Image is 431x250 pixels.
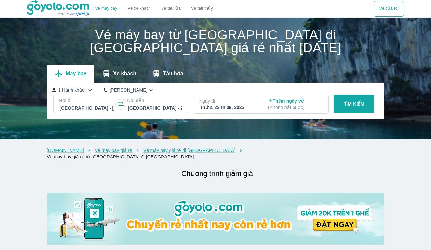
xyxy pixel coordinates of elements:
h1: Vé máy bay từ [GEOGRAPHIC_DATA] đi [GEOGRAPHIC_DATA] giá rẻ nhất [DATE] [47,28,384,54]
div: choose transportation mode [90,1,218,17]
p: Nơi đi [59,97,114,104]
p: Máy bay [66,70,86,77]
h2: Chương trình giảm giá [50,168,384,180]
button: TÌM KIẾM [334,95,374,113]
p: Xe khách [113,70,136,77]
div: choose transportation mode [374,1,404,17]
div: transportation tabs [47,65,191,83]
nav: breadcrumb [47,147,384,160]
p: 1 Hành khách [58,87,87,93]
a: Vé máy bay giá rẻ đi [GEOGRAPHIC_DATA] [143,148,235,153]
p: [PERSON_NAME] [110,87,148,93]
a: Vé máy bay giá rẻ từ [GEOGRAPHIC_DATA] đi [GEOGRAPHIC_DATA] [47,154,194,159]
a: Vé máy bay giá rẻ [95,148,132,153]
button: 1 Hành khách [52,87,94,94]
p: Ngày đi [199,98,255,104]
p: Thêm ngày về [268,98,322,111]
div: Thứ 2, 22 th 09, 2025 [200,104,254,111]
button: Vé của tôi [374,1,404,17]
a: [DOMAIN_NAME] [47,148,84,153]
button: [PERSON_NAME] [104,87,154,94]
p: ( Không bắt buộc ) [268,104,322,111]
p: Tàu hỏa [163,70,184,77]
img: banner-home [47,193,384,245]
p: Nơi đến [127,97,183,104]
button: Vé tàu thủy [186,1,218,17]
a: Vé tàu lửa [156,1,186,17]
a: Vé xe khách [128,6,151,11]
a: Vé máy bay [95,6,117,11]
p: TÌM KIẾM [344,101,365,107]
